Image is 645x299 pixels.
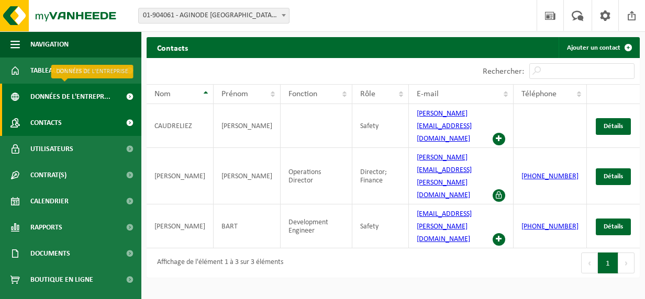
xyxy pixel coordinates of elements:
a: [EMAIL_ADDRESS][PERSON_NAME][DOMAIN_NAME] [417,210,472,243]
button: Previous [581,252,598,273]
td: Operations Director [281,148,352,204]
span: Rapports [30,214,62,240]
span: Contrat(s) [30,162,66,188]
span: Boutique en ligne [30,267,93,293]
span: Téléphone [521,90,557,98]
label: Rechercher: [483,67,524,76]
a: [PERSON_NAME][EMAIL_ADDRESS][DOMAIN_NAME] [417,110,472,143]
span: Calendrier [30,188,69,214]
h2: Contacts [147,37,198,57]
span: Détails [604,223,623,230]
span: Détails [604,173,623,180]
span: Documents [30,240,70,267]
td: Safety [352,204,409,248]
span: Navigation [30,31,69,57]
span: Nom [154,90,171,98]
a: Détails [596,168,631,185]
button: 1 [598,252,618,273]
span: 01-904061 - AGINODE BELGIUM - BUIZINGEN [138,8,290,24]
td: CAUDRELIEZ [147,104,214,148]
a: Détails [596,118,631,135]
td: [PERSON_NAME] [147,148,214,204]
a: Ajouter un contact [559,37,639,58]
a: Détails [596,218,631,235]
span: Contacts [30,110,62,136]
span: Prénom [221,90,248,98]
button: Next [618,252,635,273]
a: [PHONE_NUMBER] [521,172,579,180]
div: Affichage de l'élément 1 à 3 sur 3 éléments [152,254,283,272]
span: Données de l'entrepr... [30,84,110,110]
span: Fonction [288,90,317,98]
td: [PERSON_NAME] [214,104,281,148]
td: BART [214,204,281,248]
td: [PERSON_NAME] [147,204,214,248]
td: Safety [352,104,409,148]
span: Utilisateurs [30,136,73,162]
a: [PERSON_NAME][EMAIL_ADDRESS][PERSON_NAME][DOMAIN_NAME] [417,154,472,199]
td: Director; Finance [352,148,409,204]
span: E-mail [417,90,439,98]
span: Rôle [360,90,375,98]
td: [PERSON_NAME] [214,148,281,204]
span: 01-904061 - AGINODE BELGIUM - BUIZINGEN [139,8,289,23]
td: Development Engineer [281,204,352,248]
span: Détails [604,123,623,130]
a: [PHONE_NUMBER] [521,223,579,231]
span: Tableau de bord [30,57,87,84]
